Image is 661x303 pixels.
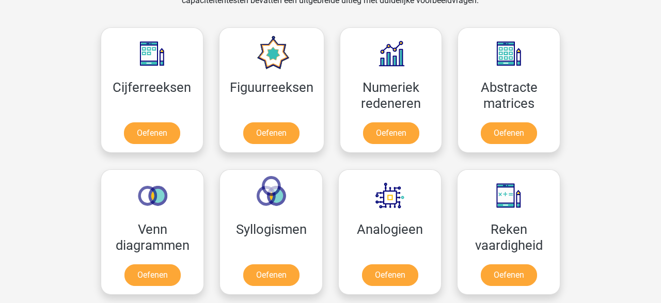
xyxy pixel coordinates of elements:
[243,122,300,144] a: Oefenen
[124,264,181,286] a: Oefenen
[362,264,418,286] a: Oefenen
[481,122,537,144] a: Oefenen
[363,122,419,144] a: Oefenen
[124,122,180,144] a: Oefenen
[243,264,300,286] a: Oefenen
[481,264,537,286] a: Oefenen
